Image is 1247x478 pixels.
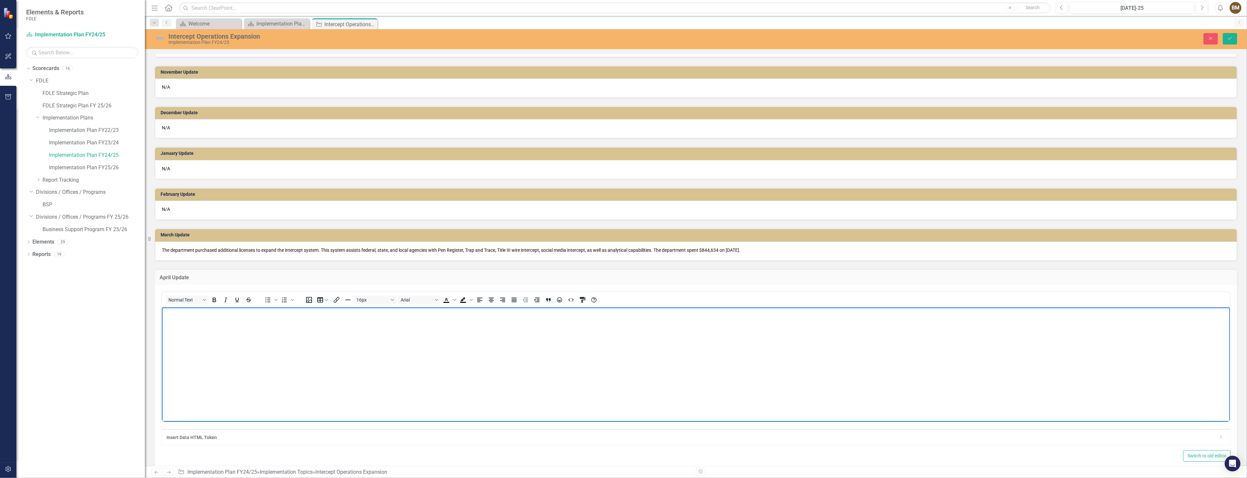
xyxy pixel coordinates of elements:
[161,110,1234,115] h3: December Update
[324,20,376,28] div: Intercept Operations Expansion
[49,139,145,147] a: Implementation Plan FY23/24
[520,295,531,304] button: Decrease indent
[43,226,145,233] a: Business Support Program FY 25/26
[54,251,64,257] div: 19
[1183,450,1231,462] button: Switch to old editor
[32,65,59,72] a: Scorecards
[155,33,165,44] img: Not Defined
[26,47,138,58] input: Search Below...
[246,20,308,28] a: Implementation Plan FY24/25
[160,275,1232,281] h3: April Update
[32,238,54,246] a: Elements
[49,164,145,172] a: Implementation Plan FY25/26
[188,20,240,28] div: Welcome
[262,295,279,304] div: Bullet list
[398,295,441,304] button: Font Arial
[166,295,208,304] button: Block Normal Text
[161,70,1234,75] h3: November Update
[260,469,313,475] a: Implementation Topics
[220,295,231,304] button: Italic
[43,114,145,122] a: Implementation Plans
[232,295,243,304] button: Underline
[1026,5,1040,10] span: Search
[1070,2,1194,14] button: [DATE]-25
[565,295,577,304] button: HTML Editor
[62,66,73,71] div: 16
[26,31,108,39] a: Implementation Plan FY24/25
[509,295,520,304] button: Justify
[1072,4,1192,12] div: [DATE]-25
[331,295,342,304] button: Insert/edit link
[554,295,565,304] button: Emojis
[458,295,474,304] div: Background color Black
[531,295,543,304] button: Increase indent
[179,2,1051,14] input: Search ClearPoint...
[43,90,145,97] a: FDLE Strategic Plan
[178,469,691,476] div: » »
[1225,456,1240,471] div: Open Intercom Messenger
[209,295,220,304] button: Bold
[354,295,396,304] button: Font size 16px
[187,469,257,475] a: Implementation Plan FY24/25
[36,213,145,221] a: Divisions / Offices / Programs FY 25/26
[49,127,145,134] a: Implementation Plan FY22/23
[43,102,145,110] a: FDLE Strategic Plan FY 25/26
[168,33,775,40] div: Intercept Operations Expansion
[168,40,775,45] div: Implementation Plan FY24/25
[486,295,497,304] button: Align center
[256,20,308,28] div: Implementation Plan FY24/25
[3,7,15,19] img: ClearPoint Strategy
[303,295,315,304] button: Insert image
[32,251,51,258] a: Reports
[342,295,354,304] button: Horizontal line
[1230,2,1241,14] button: BM
[474,295,485,304] button: Align left
[161,192,1234,197] h3: February Update
[49,152,145,159] a: Implementation Plan FY24/25
[497,295,508,304] button: Align right
[315,295,331,304] button: Table
[279,295,295,304] div: Numbered list
[26,8,84,16] span: Elements & Reports
[58,239,68,245] div: 29
[168,297,200,303] span: Normal Text
[315,469,387,475] div: Intercept Operations Expansion
[166,434,1216,441] div: Insert Data HTML Token
[162,247,1230,253] p: The department purchased additional licenses to expand the intercept system. This system assists ...
[178,20,240,28] a: Welcome
[543,295,554,304] button: Blockquote
[162,206,1230,212] p: N/A
[162,307,1230,422] iframe: Rich Text Area
[577,295,588,304] button: CSS Editor
[588,295,599,304] button: Help
[243,295,254,304] button: Strikethrough
[401,297,433,303] span: Arial
[36,77,145,85] a: FDLE
[162,84,1230,90] p: N/A
[26,16,84,21] small: FDLE
[43,176,145,184] a: Report Tracking
[162,165,1230,172] p: N/A
[36,189,145,196] a: Divisions / Offices / Programs
[43,201,145,209] a: BSP
[161,232,1234,237] h3: March Update
[356,297,389,303] span: 16px
[161,151,1234,156] h3: January Update
[441,295,457,304] div: Text color Black
[1016,3,1049,12] button: Search
[162,124,1230,131] p: N/A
